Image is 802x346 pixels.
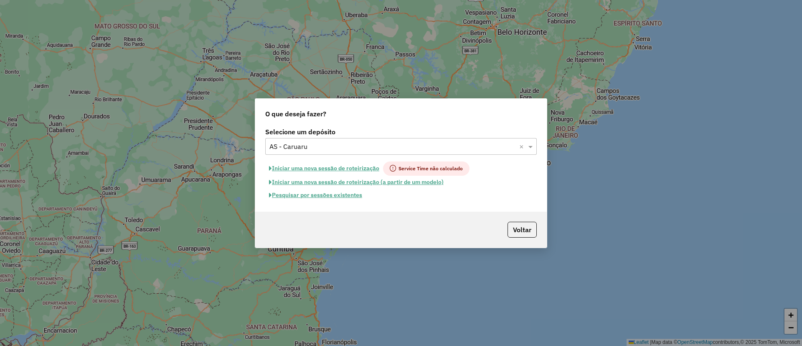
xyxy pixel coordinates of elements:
span: O que deseja fazer? [265,109,326,119]
button: Iniciar uma nova sessão de roteirização (a partir de um modelo) [265,176,447,189]
button: Pesquisar por sessões existentes [265,189,366,202]
button: Voltar [508,222,537,238]
span: Clear all [519,141,526,151]
button: Iniciar uma nova sessão de roteirização [265,161,383,176]
span: Service Time não calculado [383,161,470,176]
label: Selecione um depósito [265,127,537,137]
